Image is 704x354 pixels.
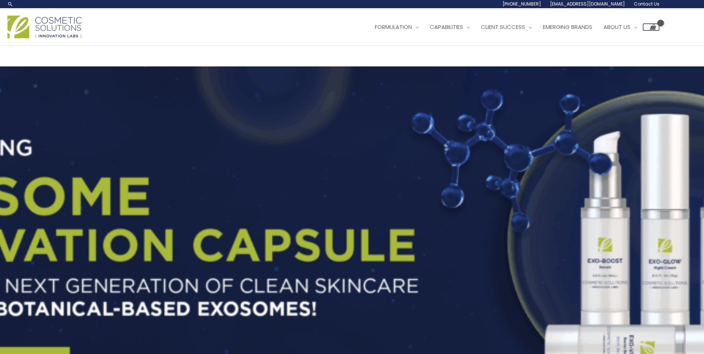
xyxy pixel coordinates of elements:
a: About Us [598,16,643,38]
span: [EMAIL_ADDRESS][DOMAIN_NAME] [550,1,625,7]
a: Emerging Brands [537,16,598,38]
a: Search icon link [7,1,13,7]
nav: Site Navigation [364,16,659,38]
span: [PHONE_NUMBER] [502,1,541,7]
a: Formulation [369,16,424,38]
span: Client Success [481,23,525,31]
span: Emerging Brands [543,23,592,31]
span: About Us [603,23,631,31]
a: Client Success [475,16,537,38]
a: Capabilities [424,16,475,38]
span: Contact Us [634,1,659,7]
span: Formulation [375,23,412,31]
img: Cosmetic Solutions Logo [7,16,82,38]
a: View Shopping Cart, empty [643,23,659,31]
span: Capabilities [430,23,463,31]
